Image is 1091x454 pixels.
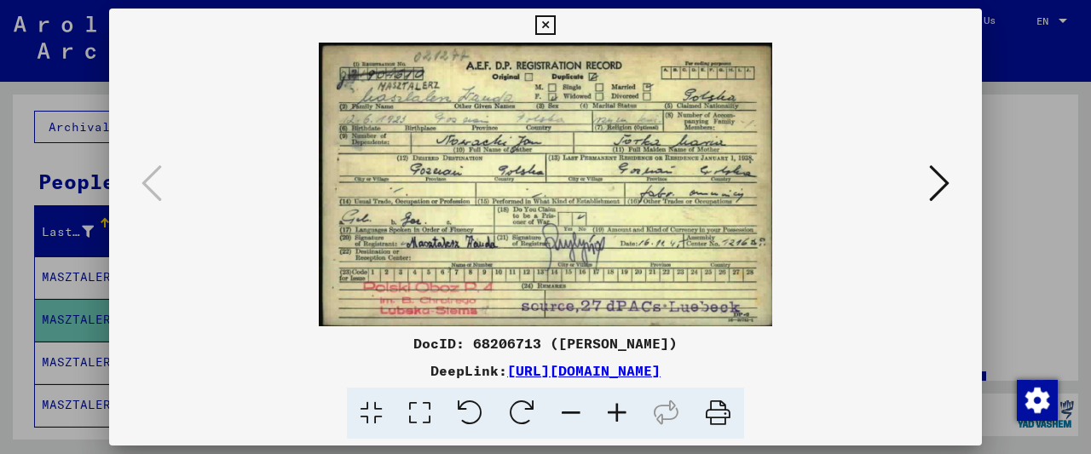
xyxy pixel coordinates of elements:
img: Change consent [1017,380,1058,421]
img: 001.jpg [167,43,924,326]
div: DeepLink: [109,360,982,381]
div: Change consent [1016,379,1057,420]
a: [URL][DOMAIN_NAME] [507,362,661,379]
div: DocID: 68206713 ([PERSON_NAME]) [109,333,982,353]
